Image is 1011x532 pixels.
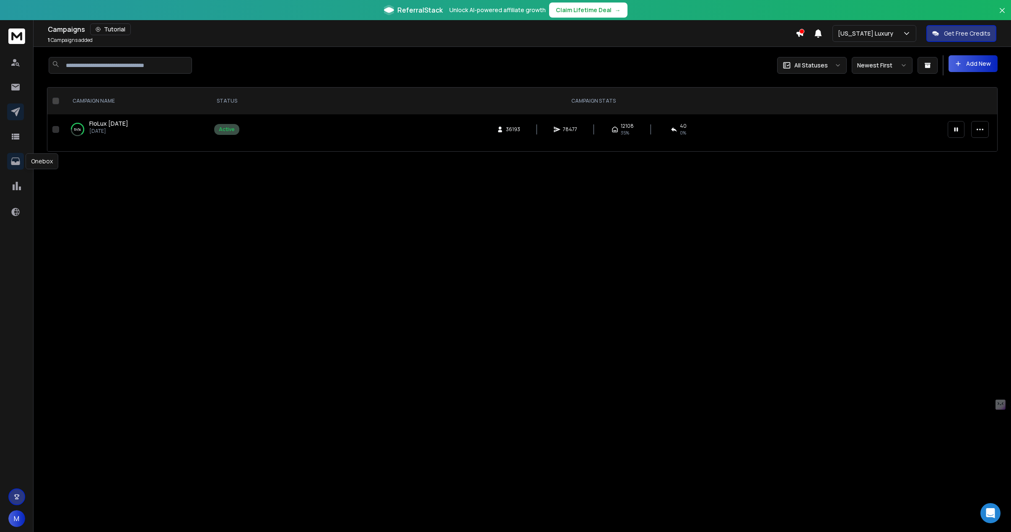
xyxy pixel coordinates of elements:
[48,37,93,44] p: Campaigns added
[944,29,990,38] p: Get Free Credits
[397,5,443,15] span: ReferralStack
[680,129,686,136] span: 0 %
[680,123,687,129] span: 40
[997,5,1008,25] button: Close banner
[89,119,128,128] a: FloLux [DATE]
[209,88,244,114] th: STATUS
[563,126,577,133] span: 78477
[852,57,912,74] button: Newest First
[62,114,209,145] td: 64%FloLux [DATE][DATE]
[449,6,546,14] p: Unlock AI-powered affiliate growth
[48,23,796,35] div: Campaigns
[949,55,998,72] button: Add New
[244,88,943,114] th: CAMPAIGN STATS
[980,503,1001,523] div: Open Intercom Messenger
[89,128,128,134] p: [DATE]
[794,61,828,70] p: All Statuses
[89,119,128,127] span: FloLux [DATE]
[549,3,627,18] button: Claim Lifetime Deal→
[8,510,25,527] button: M
[621,129,629,136] span: 35 %
[219,126,235,133] div: Active
[74,125,81,134] p: 64 %
[90,23,131,35] button: Tutorial
[838,29,897,38] p: [US_STATE] Luxury
[615,6,621,14] span: →
[926,25,996,42] button: Get Free Credits
[26,153,58,169] div: Onebox
[62,88,209,114] th: CAMPAIGN NAME
[48,36,50,44] span: 1
[621,123,634,129] span: 12108
[506,126,520,133] span: 36193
